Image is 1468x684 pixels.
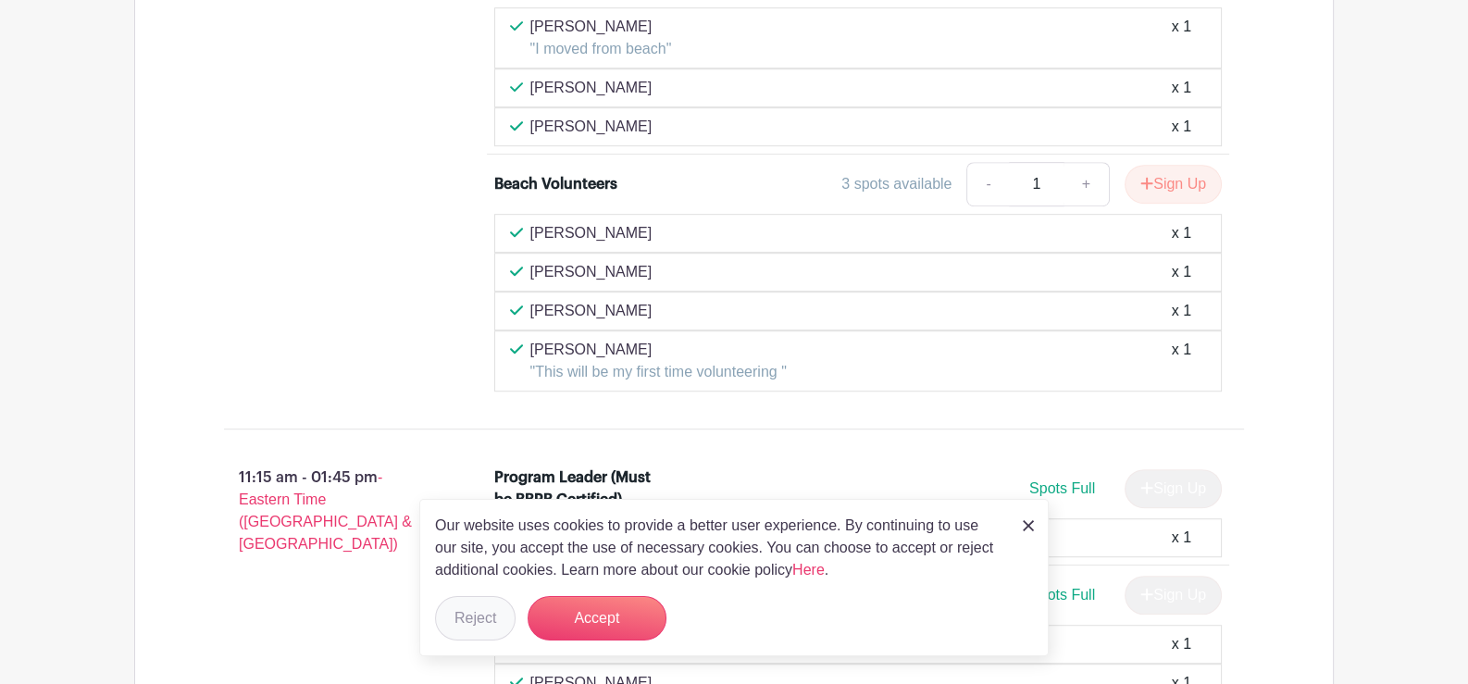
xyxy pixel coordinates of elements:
[1172,116,1191,138] div: x 1
[530,261,653,283] p: [PERSON_NAME]
[1172,527,1191,549] div: x 1
[1172,339,1191,383] div: x 1
[1064,162,1110,206] a: +
[530,116,653,138] p: [PERSON_NAME]
[1029,587,1095,603] span: Spots Full
[1125,165,1222,204] button: Sign Up
[530,300,653,322] p: [PERSON_NAME]
[1172,300,1191,322] div: x 1
[494,173,617,195] div: Beach Volunteers
[194,459,465,563] p: 11:15 am - 01:45 pm
[1172,261,1191,283] div: x 1
[841,173,952,195] div: 3 spots available
[435,596,516,640] button: Reject
[530,339,787,361] p: [PERSON_NAME]
[530,16,672,38] p: [PERSON_NAME]
[966,162,1009,206] a: -
[528,596,666,640] button: Accept
[530,77,653,99] p: [PERSON_NAME]
[1023,520,1034,531] img: close_button-5f87c8562297e5c2d7936805f587ecaba9071eb48480494691a3f1689db116b3.svg
[1172,633,1191,655] div: x 1
[1172,222,1191,244] div: x 1
[494,466,654,511] div: Program Leader (Must be BBPB Certified)
[435,515,1003,581] p: Our website uses cookies to provide a better user experience. By continuing to use our site, you ...
[1172,77,1191,99] div: x 1
[530,222,653,244] p: [PERSON_NAME]
[530,361,787,383] p: "This will be my first time volunteering "
[1029,480,1095,496] span: Spots Full
[1172,16,1191,60] div: x 1
[792,562,825,578] a: Here
[530,38,672,60] p: "I moved from beach"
